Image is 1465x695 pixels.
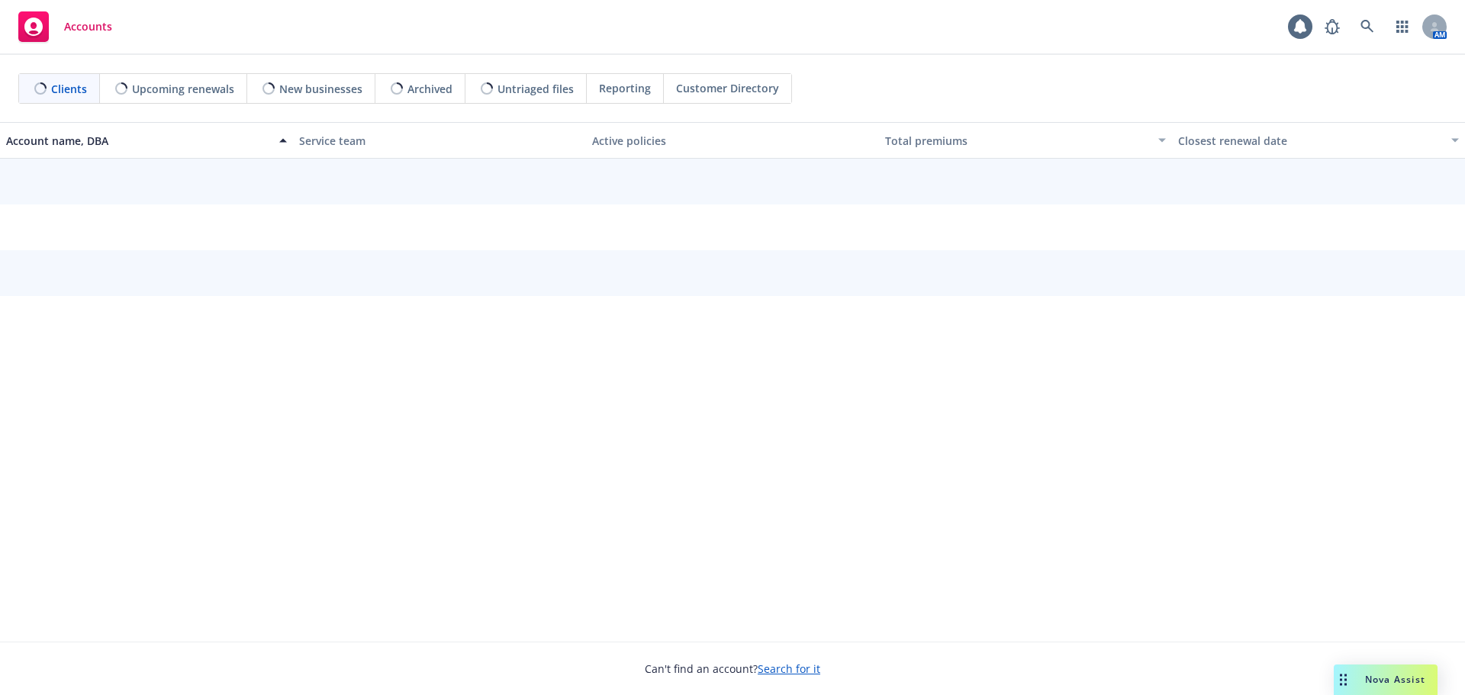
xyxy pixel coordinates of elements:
span: New businesses [279,81,362,97]
a: Accounts [12,5,118,48]
span: Accounts [64,21,112,33]
button: Active policies [586,122,879,159]
button: Total premiums [879,122,1172,159]
a: Search [1352,11,1383,42]
span: Customer Directory [676,80,779,96]
span: Reporting [599,80,651,96]
div: Service team [299,133,580,149]
span: Upcoming renewals [132,81,234,97]
span: Clients [51,81,87,97]
div: Closest renewal date [1178,133,1442,149]
span: Nova Assist [1365,673,1425,686]
a: Report a Bug [1317,11,1347,42]
a: Switch app [1387,11,1418,42]
div: Account name, DBA [6,133,270,149]
button: Nova Assist [1334,664,1438,695]
button: Service team [293,122,586,159]
span: Can't find an account? [645,661,820,677]
div: Total premiums [885,133,1149,149]
div: Active policies [592,133,873,149]
div: Drag to move [1334,664,1353,695]
button: Closest renewal date [1172,122,1465,159]
span: Archived [407,81,452,97]
a: Search for it [758,661,820,676]
span: Untriaged files [497,81,574,97]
